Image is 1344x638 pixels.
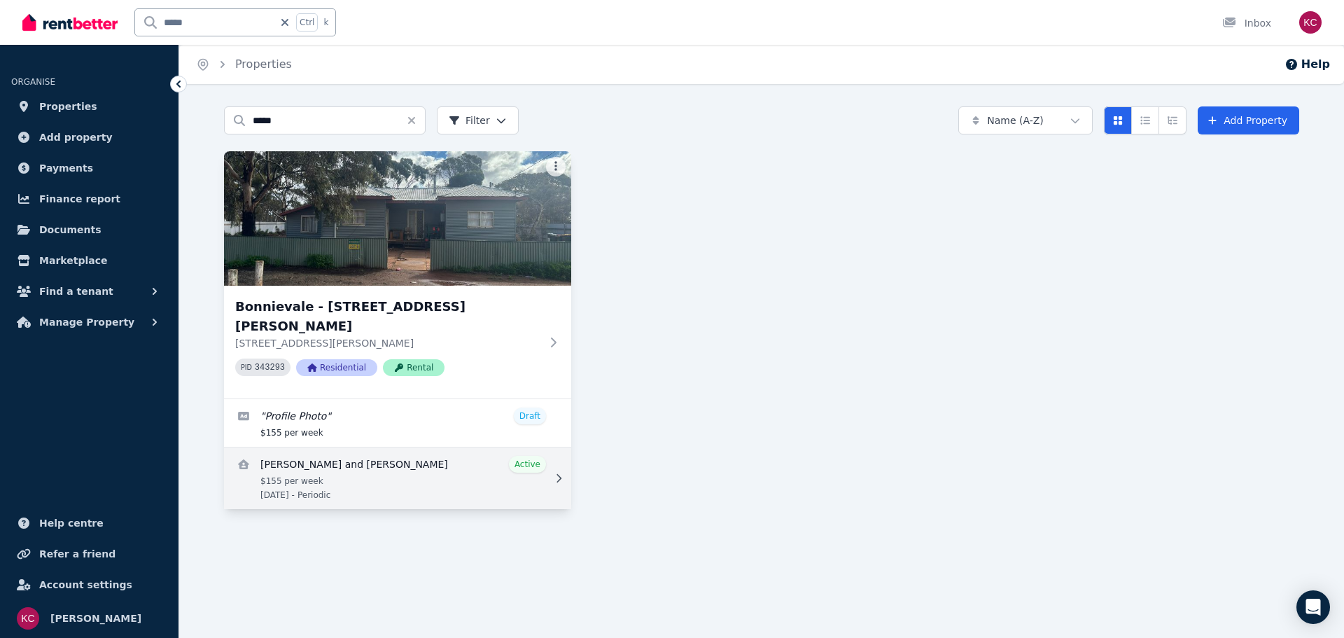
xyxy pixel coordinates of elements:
span: Ctrl [296,13,318,32]
img: Bonnievale - Lot 9/1 Sharpe Drive, Mount Burges [224,151,571,286]
span: Add property [39,129,113,146]
span: Properties [39,98,97,115]
a: View details for Matthew Bennell and Christina Topliss [224,448,571,509]
a: Bonnievale - Lot 9/1 Sharpe Drive, Mount BurgesBonnievale - [STREET_ADDRESS][PERSON_NAME][STREET_... [224,151,571,398]
a: Properties [235,57,292,71]
img: Krystal Carew [1299,11,1322,34]
span: [PERSON_NAME] [50,610,141,627]
span: Finance report [39,190,120,207]
small: PID [241,363,252,371]
span: Find a tenant [39,283,113,300]
a: Add property [11,123,167,151]
a: Help centre [11,509,167,537]
button: Manage Property [11,308,167,336]
a: Refer a friend [11,540,167,568]
span: k [323,17,328,28]
img: RentBetter [22,12,118,33]
a: Finance report [11,185,167,213]
button: Help [1284,56,1330,73]
button: Filter [437,106,519,134]
a: Account settings [11,571,167,599]
span: Rental [383,359,444,376]
span: Marketplace [39,252,107,269]
span: Payments [39,160,93,176]
span: Filter [449,113,490,127]
span: Documents [39,221,101,238]
div: Open Intercom Messenger [1296,590,1330,624]
span: Name (A-Z) [987,113,1044,127]
span: Residential [296,359,377,376]
span: ORGANISE [11,77,55,87]
h3: Bonnievale - [STREET_ADDRESS][PERSON_NAME] [235,297,540,336]
a: Edit listing: Profile Photo [224,399,571,447]
a: Properties [11,92,167,120]
button: Expanded list view [1158,106,1186,134]
div: View options [1104,106,1186,134]
nav: Breadcrumb [179,45,309,84]
a: Add Property [1198,106,1299,134]
button: Compact list view [1131,106,1159,134]
button: More options [546,157,566,176]
code: 343293 [255,363,285,373]
button: Clear search [406,106,426,134]
p: [STREET_ADDRESS][PERSON_NAME] [235,336,540,350]
button: Card view [1104,106,1132,134]
img: Krystal Carew [17,607,39,630]
span: Refer a friend [39,546,115,562]
a: Payments [11,154,167,182]
button: Find a tenant [11,277,167,305]
a: Documents [11,216,167,244]
span: Account settings [39,576,132,593]
span: Manage Property [39,314,134,331]
div: Inbox [1222,16,1271,30]
button: Name (A-Z) [958,106,1093,134]
span: Help centre [39,515,104,532]
a: Marketplace [11,247,167,275]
